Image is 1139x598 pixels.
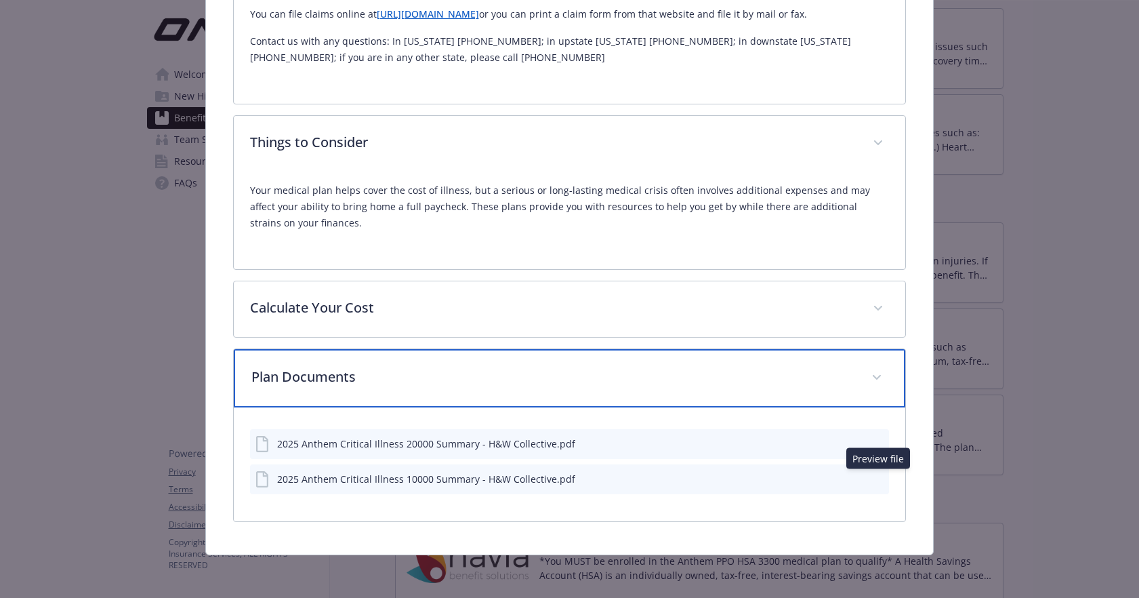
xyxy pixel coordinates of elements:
button: preview file [871,472,884,486]
a: [URL][DOMAIN_NAME] [377,7,479,20]
p: Things to Consider [250,132,857,153]
p: Plan Documents [251,367,856,387]
div: Preview file [846,448,910,469]
button: download file [850,472,861,486]
div: Calculate Your Cost [234,281,906,337]
div: 2025 Anthem Critical Illness 20000 Summary - H&W Collective.pdf [277,437,575,451]
p: Contact us with any questions: In [US_STATE] [PHONE_NUMBER]; in upstate [US_STATE] [PHONE_NUMBER]... [250,33,890,66]
button: download file [850,437,861,451]
p: Calculate Your Cost [250,298,857,318]
div: 2025 Anthem Critical Illness 10000 Summary - H&W Collective.pdf [277,472,575,486]
div: Plan Documents [234,349,906,407]
button: preview file [871,437,884,451]
p: Your medical plan helps cover the cost of illness, but a serious or long-lasting medical crisis o... [250,182,890,231]
div: Plan Documents [234,407,906,521]
div: Things to Consider [234,172,906,269]
p: You can file claims online at or you can print a claim form from that website and file it by mail... [250,6,890,22]
div: Things to Consider [234,116,906,172]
